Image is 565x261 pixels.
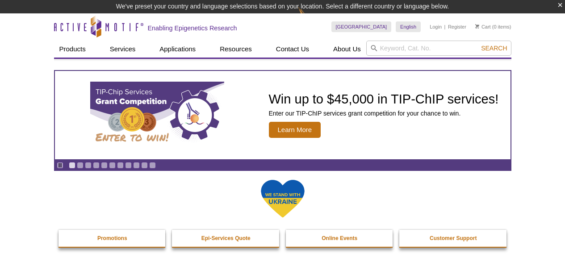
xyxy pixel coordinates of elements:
[97,235,127,241] strong: Promotions
[214,41,257,58] a: Resources
[133,162,140,169] a: Go to slide 9
[396,21,421,32] a: English
[69,162,75,169] a: Go to slide 1
[430,24,442,30] a: Login
[125,162,132,169] a: Go to slide 8
[154,41,201,58] a: Applications
[269,92,499,106] h2: Win up to $45,000 in TIP-ChIP services!
[444,21,446,32] li: |
[430,235,477,241] strong: Customer Support
[366,41,511,56] input: Keyword, Cat. No.
[269,109,499,117] p: Enter our TIP-ChIP services grant competition for your chance to win.
[172,230,280,247] a: Epi-Services Quote
[260,179,305,219] img: We Stand With Ukraine
[286,230,394,247] a: Online Events
[399,230,507,247] a: Customer Support
[77,162,84,169] a: Go to slide 2
[201,235,251,241] strong: Epi-Services Quote
[149,162,156,169] a: Go to slide 11
[475,24,479,29] img: Your Cart
[475,24,491,30] a: Cart
[54,41,91,58] a: Products
[105,41,141,58] a: Services
[478,44,510,52] button: Search
[55,71,511,159] a: TIP-ChIP Services Grant Competition Win up to $45,000 in TIP-ChIP services! Enter our TIP-ChIP se...
[298,7,322,28] img: Change Here
[331,21,392,32] a: [GEOGRAPHIC_DATA]
[117,162,124,169] a: Go to slide 7
[101,162,108,169] a: Go to slide 5
[59,230,167,247] a: Promotions
[481,45,507,52] span: Search
[90,82,224,149] img: TIP-ChIP Services Grant Competition
[85,162,92,169] a: Go to slide 3
[475,21,511,32] li: (0 items)
[328,41,366,58] a: About Us
[271,41,314,58] a: Contact Us
[448,24,466,30] a: Register
[93,162,100,169] a: Go to slide 4
[322,235,357,241] strong: Online Events
[57,162,63,169] a: Toggle autoplay
[141,162,148,169] a: Go to slide 10
[109,162,116,169] a: Go to slide 6
[148,24,237,32] h2: Enabling Epigenetics Research
[55,71,511,159] article: TIP-ChIP Services Grant Competition
[269,122,321,138] span: Learn More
